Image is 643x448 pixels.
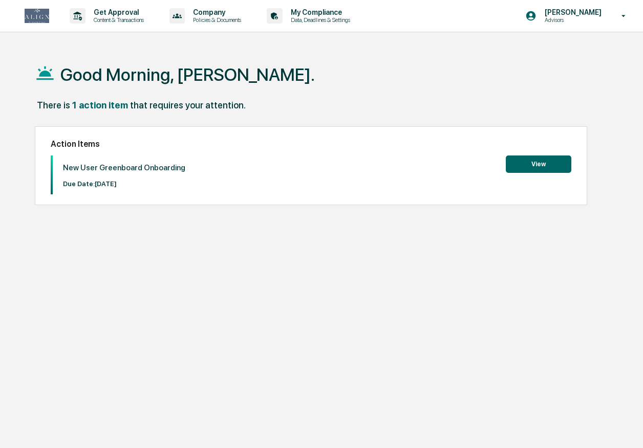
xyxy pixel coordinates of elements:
[185,8,246,16] p: Company
[60,64,315,85] h1: Good Morning, [PERSON_NAME].
[63,163,185,172] p: New User Greenboard Onboarding
[506,155,571,173] button: View
[72,100,128,110] div: 1 action item
[537,16,607,24] p: Advisors
[85,16,149,24] p: Content & Transactions
[25,9,49,23] img: logo
[537,8,607,16] p: [PERSON_NAME]
[283,16,355,24] p: Data, Deadlines & Settings
[185,16,246,24] p: Policies & Documents
[130,100,246,110] div: that requires your attention.
[63,180,185,188] p: Due Date: [DATE]
[37,100,70,110] div: There is
[283,8,355,16] p: My Compliance
[506,159,571,168] a: View
[51,139,571,149] h2: Action Items
[85,8,149,16] p: Get Approval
